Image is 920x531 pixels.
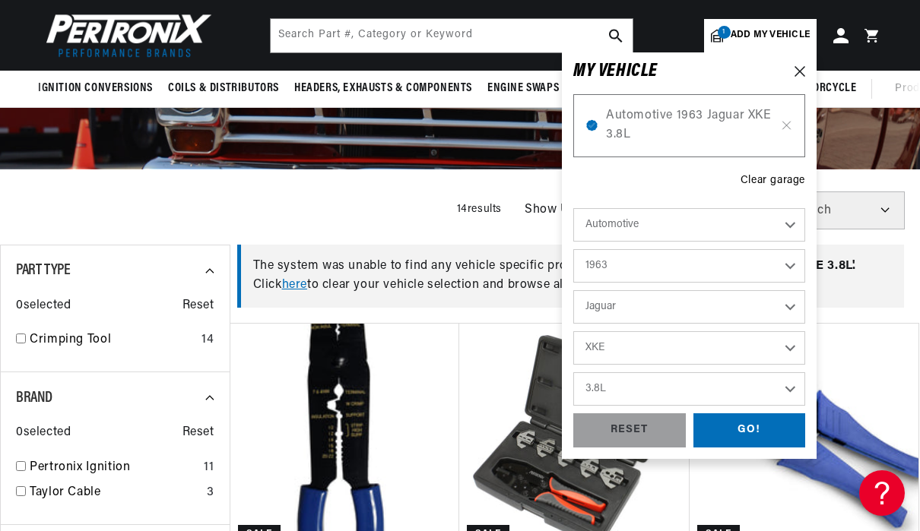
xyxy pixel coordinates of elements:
div: The system was unable to find any vehicle specific products that fit a Click to clear your vehicl... [237,245,905,308]
summary: Headers, Exhausts & Components [287,71,480,106]
summary: Motorcycle [785,71,864,106]
a: here [282,279,307,291]
span: Headers, Exhausts & Components [294,81,472,96]
h6: MY VEHICLE [573,64,658,79]
select: Ride Type [573,208,805,242]
span: Coils & Distributors [168,81,279,96]
a: Pertronix Ignition [30,458,198,478]
span: Add my vehicle [731,28,810,43]
img: Pertronix [38,9,213,62]
div: RESET [573,413,686,447]
span: 14 results [457,204,502,215]
span: 0 selected [16,296,71,316]
span: Automotive 1963 Jaguar XKE 3.8L [606,106,772,145]
input: Search Part #, Category or Keyword [271,19,633,52]
div: 3 [207,483,214,503]
summary: Coils & Distributors [160,71,287,106]
button: search button [599,19,633,52]
div: 11 [204,458,214,478]
span: Show Universal Parts [525,201,649,220]
select: Model [573,331,805,365]
span: Reset [182,423,214,443]
span: Motorcycle [792,81,856,96]
select: Make [573,290,805,324]
span: 1 [718,26,731,39]
span: Part Type [16,263,70,278]
div: Clear garage [741,172,805,189]
select: Year [573,249,805,283]
summary: Engine Swaps [480,71,566,106]
div: 14 [201,330,214,350]
a: 1Add my vehicle [704,19,817,52]
span: 0 selected [16,423,71,443]
a: Taylor Cable [30,483,201,503]
span: Brand [16,390,52,406]
span: Engine Swaps [487,81,559,96]
select: Engine [573,372,805,406]
summary: Ignition Conversions [38,71,160,106]
div: GO! [693,413,806,447]
span: Ignition Conversions [38,81,153,96]
a: Crimping Tool [30,330,195,350]
span: Reset [182,296,214,316]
